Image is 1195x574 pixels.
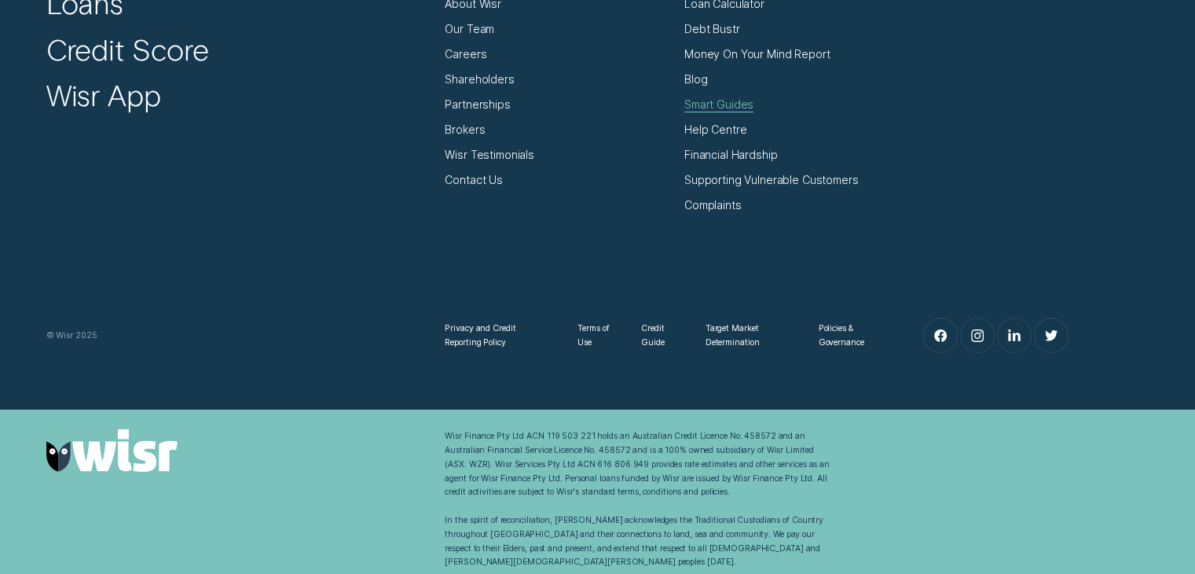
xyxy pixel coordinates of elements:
[445,22,494,36] a: Our Team
[684,47,830,61] a: Money On Your Mind Report
[445,429,830,569] div: Wisr Finance Pty Ltd ACN 119 503 221 holds an Australian Credit Licence No. 458572 and an Austral...
[46,429,178,471] img: Wisr
[684,173,859,187] a: Supporting Vulnerable Customers
[684,22,740,36] a: Debt Bustr
[819,322,885,350] a: Policies & Governance
[577,322,616,350] a: Terms of Use
[445,173,503,187] a: Contact Us
[445,322,552,350] a: Privacy and Credit Reporting Policy
[684,72,707,86] a: Blog
[924,318,958,352] a: Facebook
[641,322,680,350] a: Credit Guide
[684,98,753,112] a: Smart Guides
[46,31,209,68] a: Credit Score
[445,123,485,137] a: Brokers
[961,318,995,352] a: Instagram
[445,47,486,61] a: Careers
[39,329,438,343] div: © Wisr 2025
[1035,318,1069,352] a: Twitter
[445,148,534,162] a: Wisr Testimonials
[684,198,742,212] a: Complaints
[445,72,514,86] a: Shareholders
[445,98,510,112] a: Partnerships
[684,148,777,162] a: Financial Hardship
[998,318,1032,352] a: LinkedIn
[46,77,161,113] a: Wisr App
[706,322,794,350] a: Target Market Determination
[684,123,746,137] a: Help Centre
